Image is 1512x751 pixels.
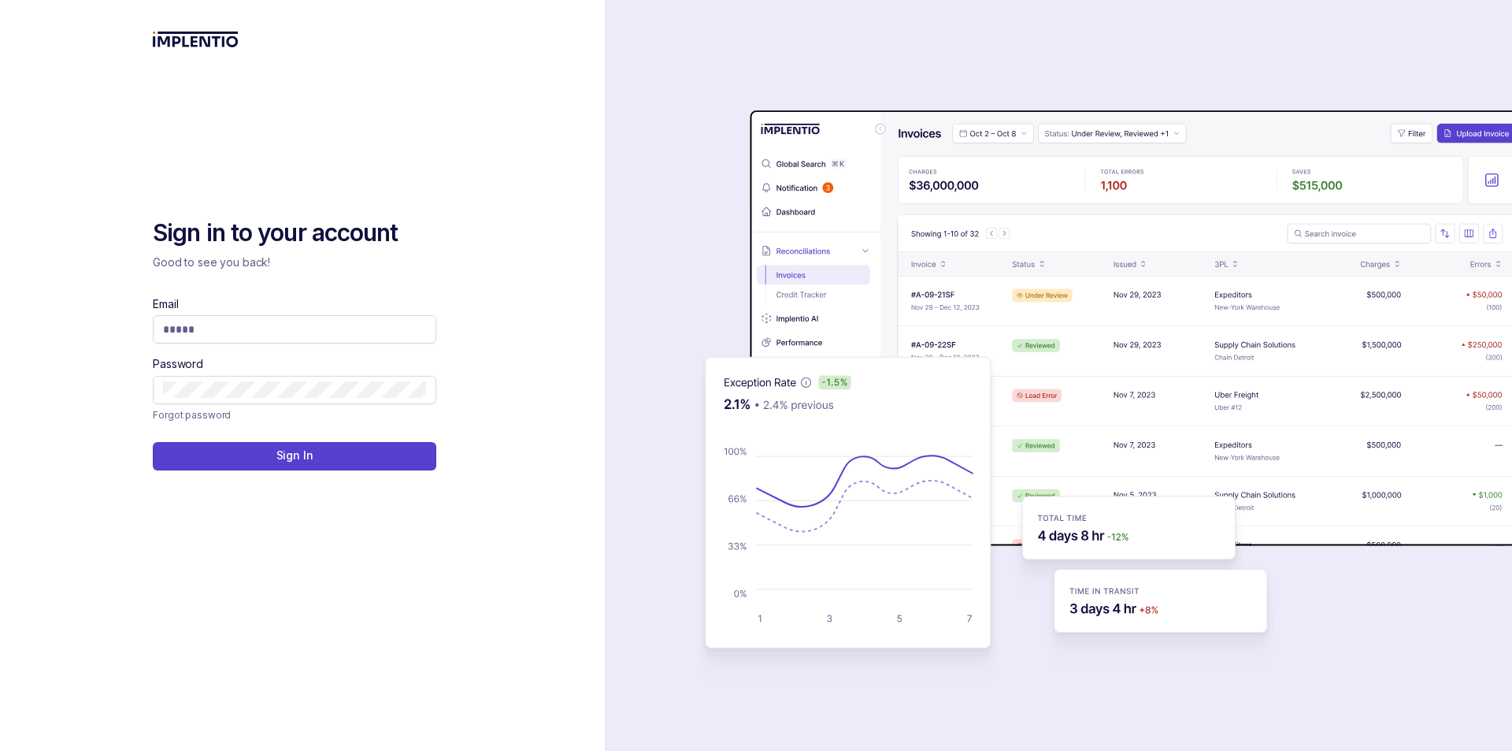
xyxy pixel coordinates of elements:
[153,32,239,47] img: logo
[153,255,436,270] p: Good to see you back!
[153,296,178,312] label: Email
[153,442,436,470] button: Sign In
[153,407,231,423] p: Forgot password
[153,217,436,249] h2: Sign in to your account
[153,407,231,423] a: Link Forgot password
[153,356,203,372] label: Password
[276,448,313,463] p: Sign In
